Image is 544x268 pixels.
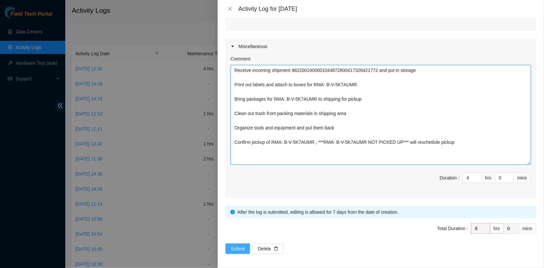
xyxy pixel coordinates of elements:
div: Duration : [440,174,459,181]
div: Activity Log for [DATE] [239,5,536,12]
div: mins [519,223,536,234]
div: hrs [482,173,495,183]
button: Submit [225,243,250,254]
div: hrs [490,223,504,234]
span: delete [274,246,278,252]
div: After the log is submitted, editing is allowed for 7 days from the date of creation. [238,209,531,216]
button: Deletedelete [253,243,283,254]
div: mins [514,173,531,183]
span: close [227,6,233,11]
span: Delete [258,245,271,252]
button: Close [225,6,235,12]
span: info-circle [230,210,235,214]
div: Miscellaneous [225,39,536,54]
span: caret-right [231,44,235,48]
textarea: Comment [231,65,531,165]
div: Total Duration : [437,225,468,232]
span: Submit [231,245,245,252]
label: Comment [231,55,251,62]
